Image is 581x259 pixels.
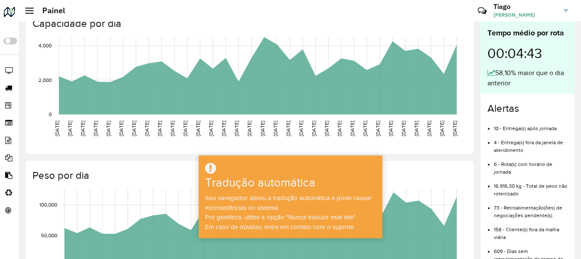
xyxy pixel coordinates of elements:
text: [DATE] [401,121,406,136]
font: 6 - Rota(s) com horário de jornada [494,161,552,175]
font: Tiago [493,2,511,11]
text: [DATE] [208,121,214,136]
text: [DATE] [195,121,201,136]
font: 73 - Retroalimentação(ões) de negociações pendente(s) [494,205,562,218]
text: [DATE] [106,121,111,136]
font: 00:04:43 [487,46,542,61]
text: [DATE] [93,121,98,136]
text: [DATE] [324,121,329,136]
text: 4,000 [38,43,52,49]
text: [DATE] [157,121,162,136]
font: 10 - Entrega(s) após jornada [494,125,557,131]
text: [DATE] [337,121,342,136]
font: Capacidade por dia [32,18,121,29]
text: [DATE] [54,121,60,136]
text: 0 [49,111,52,117]
text: 100,000 [39,202,57,207]
text: [DATE] [311,121,317,136]
text: [DATE] [182,121,188,136]
font: 16.916,30 kg - Total de peso não roteirizado [494,183,567,196]
text: [DATE] [67,121,73,136]
text: [DATE] [439,121,445,136]
font: Seu navegador ativou a tradução automática e pode causar inconsistências no sistema. [205,195,372,211]
text: [DATE] [170,121,175,136]
text: [DATE] [221,121,226,136]
text: [DATE] [260,121,265,136]
text: [DATE] [362,121,368,136]
text: [DATE] [131,121,137,136]
font: Painel [42,6,65,15]
font: 4 - Entrega(s) fora da janela de atendimento [494,140,563,153]
text: 2,000 [38,77,52,83]
text: [DATE] [144,121,150,136]
font: Tempo médio por rota [487,29,564,37]
font: 158 - Cliente(s) fora da malha viária [494,227,559,240]
font: [PERSON_NAME] [493,12,535,18]
text: [DATE] [349,121,355,136]
text: [DATE] [285,121,291,136]
text: [DATE] [375,121,381,136]
text: [DATE] [234,121,239,136]
text: [DATE] [452,121,458,136]
font: Peso por dia [32,170,89,181]
text: [DATE] [80,121,85,136]
text: [DATE] [298,121,304,136]
text: [DATE] [246,121,252,136]
font: Em caso de dúvidas, entre em contato com o suporte. [205,224,355,230]
text: [DATE] [273,121,278,136]
font: Alertas [487,103,519,114]
text: [DATE] [388,121,393,136]
text: [DATE] [118,121,124,136]
a: Contato Rápido [473,2,491,20]
text: 50,000 [41,233,57,238]
font: Tradução automática [205,176,315,189]
font: 58,10% maior que o dia anterior [487,69,564,87]
text: [DATE] [426,121,432,136]
font: Por gentileza, utilize a opção "Nunca traduzir este site". [205,214,357,221]
text: [DATE] [414,121,419,136]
